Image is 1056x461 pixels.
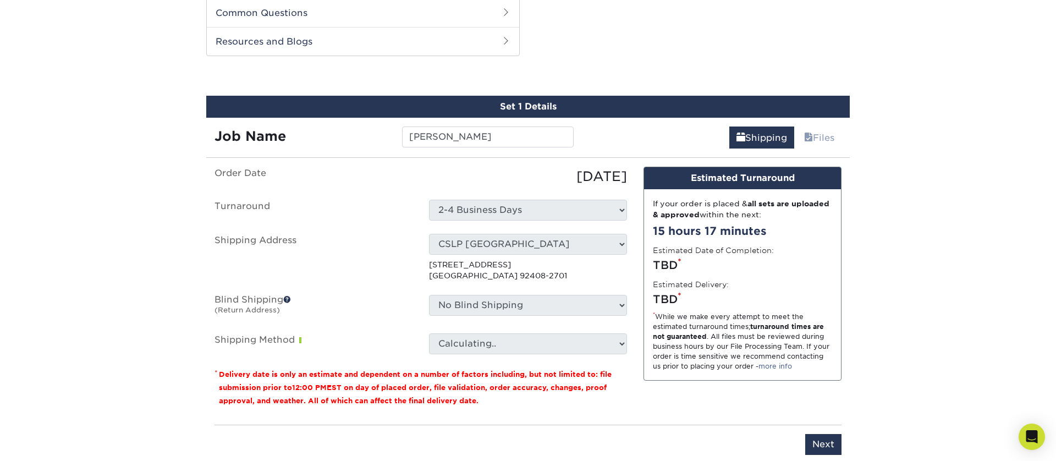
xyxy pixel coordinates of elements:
[805,434,842,455] input: Next
[729,127,794,149] a: Shipping
[215,306,280,314] small: (Return Address)
[736,133,745,143] span: shipping
[653,291,832,308] div: TBD
[292,383,327,392] span: 12:00 PM
[797,127,842,149] a: Files
[206,200,421,221] label: Turnaround
[653,245,774,256] label: Estimated Date of Completion:
[653,257,832,273] div: TBD
[653,198,832,221] div: If your order is placed & within the next:
[206,295,421,320] label: Blind Shipping
[421,167,635,186] div: [DATE]
[653,223,832,239] div: 15 hours 17 minutes
[219,370,612,405] small: Delivery date is only an estimate and dependent on a number of factors including, but not limited...
[1019,424,1045,450] div: Open Intercom Messenger
[804,133,813,143] span: files
[758,362,792,370] a: more info
[653,322,824,341] strong: turnaround times are not guaranteed
[207,27,519,56] h2: Resources and Blogs
[206,96,850,118] div: Set 1 Details
[206,234,421,282] label: Shipping Address
[644,167,841,189] div: Estimated Turnaround
[429,259,627,282] p: [STREET_ADDRESS] [GEOGRAPHIC_DATA] 92408-2701
[653,312,832,371] div: While we make every attempt to meet the estimated turnaround times; . All files must be reviewed ...
[402,127,573,147] input: Enter a job name
[206,167,421,186] label: Order Date
[215,128,286,144] strong: Job Name
[206,333,421,354] label: Shipping Method
[653,279,729,290] label: Estimated Delivery:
